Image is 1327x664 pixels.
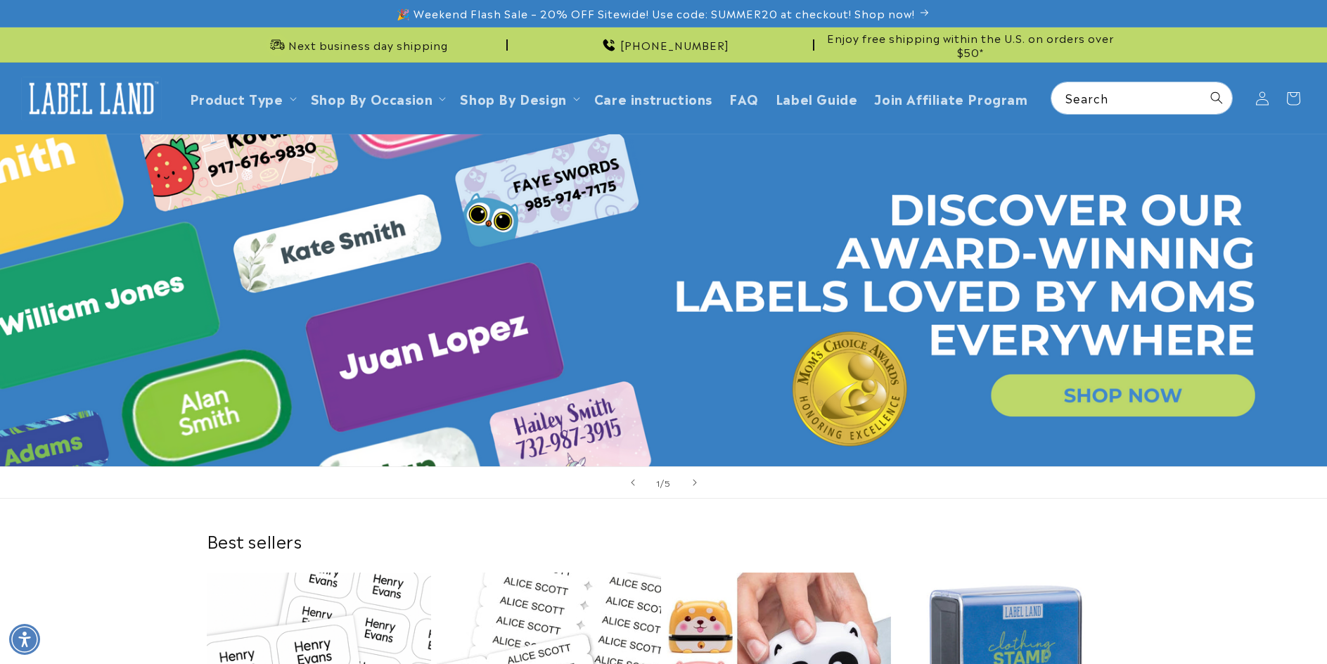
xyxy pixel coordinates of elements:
[451,82,585,115] summary: Shop By Design
[656,475,660,490] span: 1
[21,77,162,120] img: Label Land
[620,38,729,52] span: [PHONE_NUMBER]
[660,475,665,490] span: /
[594,90,712,106] span: Care instructions
[9,624,40,655] div: Accessibility Menu
[190,89,283,108] a: Product Type
[207,27,508,62] div: Announcement
[586,82,721,115] a: Care instructions
[513,27,814,62] div: Announcement
[729,90,759,106] span: FAQ
[397,6,915,20] span: 🎉 Weekend Flash Sale – 20% OFF Sitewide! Use code: SUMMER20 at checkout! Shop now!
[820,27,1121,62] div: Announcement
[207,530,1121,551] h2: Best sellers
[16,71,167,125] a: Label Land
[460,89,566,108] a: Shop By Design
[181,82,302,115] summary: Product Type
[617,467,648,498] button: Previous slide
[776,90,858,106] span: Label Guide
[721,82,767,115] a: FAQ
[679,467,710,498] button: Next slide
[302,82,452,115] summary: Shop By Occasion
[311,90,433,106] span: Shop By Occasion
[767,82,866,115] a: Label Guide
[874,90,1027,106] span: Join Affiliate Program
[866,82,1036,115] a: Join Affiliate Program
[1201,82,1232,113] button: Search
[1032,598,1313,650] iframe: Gorgias Floating Chat
[665,475,671,490] span: 5
[288,38,448,52] span: Next business day shipping
[820,31,1121,58] span: Enjoy free shipping within the U.S. on orders over $50*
